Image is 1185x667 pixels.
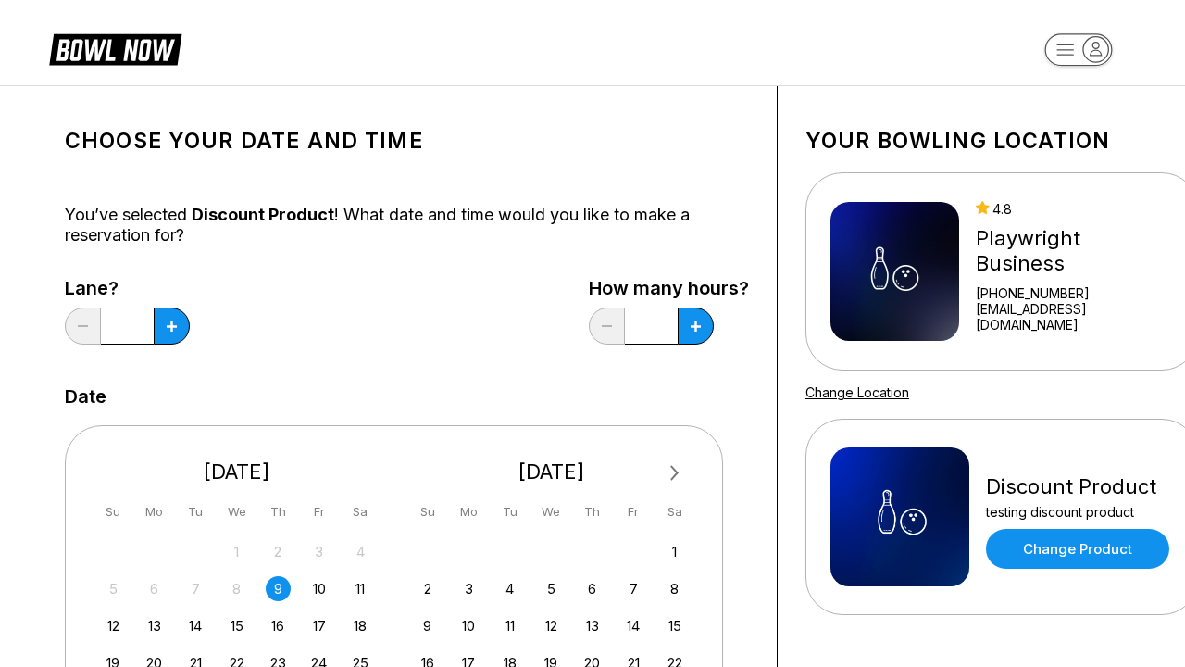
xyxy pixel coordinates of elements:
[976,285,1174,301] div: [PHONE_NUMBER]
[266,539,291,564] div: Not available Thursday, October 2nd, 2025
[142,576,167,601] div: Not available Monday, October 6th, 2025
[306,539,331,564] div: Not available Friday, October 3rd, 2025
[65,386,106,407] label: Date
[580,499,605,524] div: Th
[266,576,291,601] div: Choose Thursday, October 9th, 2025
[580,576,605,601] div: Choose Thursday, November 6th, 2025
[580,613,605,638] div: Choose Thursday, November 13th, 2025
[224,539,249,564] div: Not available Wednesday, October 1st, 2025
[415,613,440,638] div: Choose Sunday, November 9th, 2025
[986,504,1169,520] div: testing discount product
[539,613,564,638] div: Choose Wednesday, November 12th, 2025
[589,278,749,298] label: How many hours?
[142,613,167,638] div: Choose Monday, October 13th, 2025
[976,201,1174,217] div: 4.8
[65,128,749,154] h1: Choose your Date and time
[348,499,373,524] div: Sa
[101,576,126,601] div: Not available Sunday, October 5th, 2025
[976,301,1174,333] a: [EMAIL_ADDRESS][DOMAIN_NAME]
[65,205,749,245] div: You’ve selected ! What date and time would you like to make a reservation for?
[224,613,249,638] div: Choose Wednesday, October 15th, 2025
[142,499,167,524] div: Mo
[306,576,331,601] div: Choose Friday, October 10th, 2025
[497,499,522,524] div: Tu
[192,205,334,224] span: Discount Product
[662,539,687,564] div: Choose Saturday, November 1st, 2025
[415,499,440,524] div: Su
[976,226,1174,276] div: Playwright Business
[224,499,249,524] div: We
[456,576,481,601] div: Choose Monday, November 3rd, 2025
[662,499,687,524] div: Sa
[662,613,687,638] div: Choose Saturday, November 15th, 2025
[986,529,1169,569] a: Change Product
[415,576,440,601] div: Choose Sunday, November 2nd, 2025
[266,499,291,524] div: Th
[101,499,126,524] div: Su
[805,384,909,400] a: Change Location
[348,613,373,638] div: Choose Saturday, October 18th, 2025
[224,576,249,601] div: Not available Wednesday, October 8th, 2025
[621,613,646,638] div: Choose Friday, November 14th, 2025
[497,576,522,601] div: Choose Tuesday, November 4th, 2025
[408,459,695,485] div: [DATE]
[662,576,687,601] div: Choose Saturday, November 8th, 2025
[830,202,959,341] img: Playwright Business
[456,499,481,524] div: Mo
[183,613,208,638] div: Choose Tuesday, October 14th, 2025
[183,499,208,524] div: Tu
[101,613,126,638] div: Choose Sunday, October 12th, 2025
[306,499,331,524] div: Fr
[539,499,564,524] div: We
[830,447,969,586] img: Discount Product
[660,459,690,488] button: Next Month
[456,613,481,638] div: Choose Monday, November 10th, 2025
[65,278,190,298] label: Lane?
[183,576,208,601] div: Not available Tuesday, October 7th, 2025
[497,613,522,638] div: Choose Tuesday, November 11th, 2025
[986,474,1169,499] div: Discount Product
[348,539,373,564] div: Not available Saturday, October 4th, 2025
[348,576,373,601] div: Choose Saturday, October 11th, 2025
[621,576,646,601] div: Choose Friday, November 7th, 2025
[539,576,564,601] div: Choose Wednesday, November 5th, 2025
[621,499,646,524] div: Fr
[266,613,291,638] div: Choose Thursday, October 16th, 2025
[94,459,380,485] div: [DATE]
[306,613,331,638] div: Choose Friday, October 17th, 2025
